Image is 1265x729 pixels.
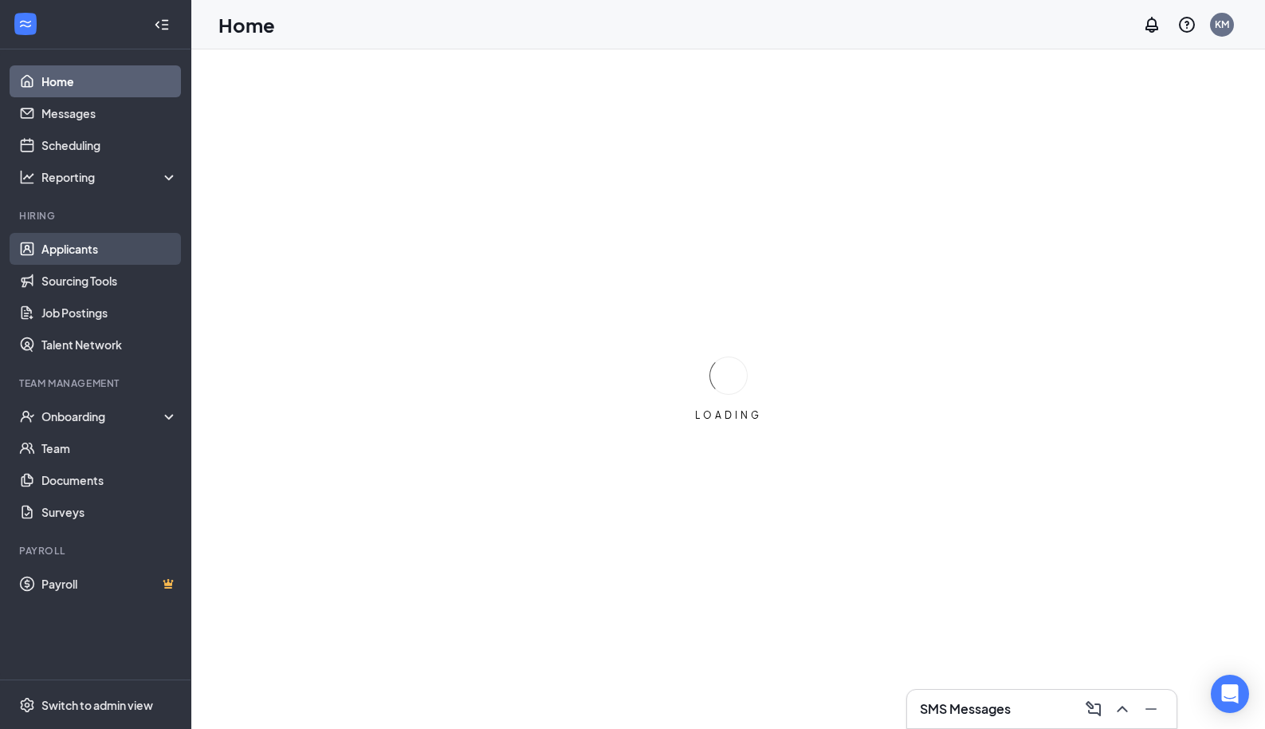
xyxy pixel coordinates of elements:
svg: QuestionInfo [1177,15,1196,34]
a: PayrollCrown [41,568,178,600]
svg: Minimize [1141,699,1161,719]
button: ComposeMessage [1081,696,1106,722]
svg: Analysis [19,169,35,185]
svg: Collapse [154,17,170,33]
button: Minimize [1138,696,1164,722]
a: Sourcing Tools [41,265,178,297]
a: Messages [41,97,178,129]
div: Onboarding [41,408,164,424]
svg: WorkstreamLogo [18,16,33,32]
div: Team Management [19,376,175,390]
a: Job Postings [41,297,178,329]
svg: UserCheck [19,408,35,424]
svg: Settings [19,697,35,713]
a: Surveys [41,496,178,528]
a: Home [41,65,178,97]
svg: ComposeMessage [1084,699,1103,719]
svg: ChevronUp [1113,699,1132,719]
h3: SMS Messages [920,700,1011,718]
a: Team [41,432,178,464]
h1: Home [218,11,275,38]
a: Applicants [41,233,178,265]
div: Open Intercom Messenger [1211,675,1249,713]
a: Talent Network [41,329,178,361]
a: Documents [41,464,178,496]
div: LOADING [689,408,768,422]
div: Switch to admin view [41,697,153,713]
div: Reporting [41,169,179,185]
a: Scheduling [41,129,178,161]
button: ChevronUp [1110,696,1135,722]
svg: Notifications [1142,15,1161,34]
div: KM [1215,18,1229,31]
div: Payroll [19,544,175,558]
div: Hiring [19,209,175,223]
